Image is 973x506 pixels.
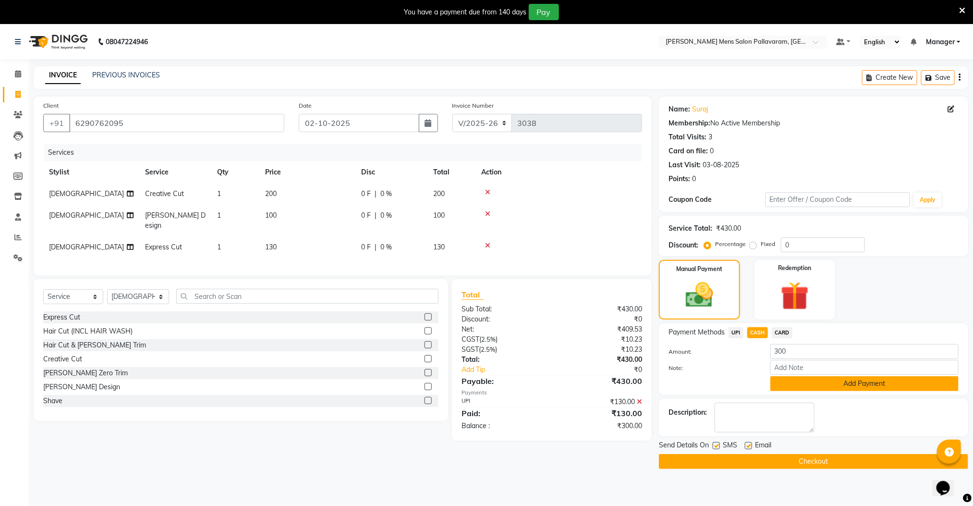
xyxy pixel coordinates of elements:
span: CASH [747,327,768,338]
div: Discount: [669,240,698,250]
div: Last Visit: [669,160,701,170]
label: Note: [661,364,763,372]
span: 0 % [380,242,392,252]
button: Pay [529,4,559,20]
label: Invoice Number [452,101,494,110]
span: 0 F [361,189,371,199]
th: Total [427,161,475,183]
label: Date [299,101,312,110]
input: Search by Name/Mobile/Email/Code [69,114,284,132]
span: CGST [462,335,479,344]
span: 2.5% [481,335,496,343]
span: 130 [433,243,445,251]
div: Express Cut [43,312,80,322]
label: Fixed [761,240,775,248]
button: Save [921,70,955,85]
span: | [375,210,377,221]
iframe: chat widget [933,468,963,496]
span: 200 [265,189,277,198]
div: Discount: [454,314,552,324]
span: Creative Cut [145,189,184,198]
div: Payable: [454,375,552,387]
button: Create New [862,70,917,85]
div: ₹300.00 [552,421,649,431]
div: Payments [462,389,642,397]
div: ₹430.00 [552,304,649,314]
div: ₹409.53 [552,324,649,334]
button: +91 [43,114,70,132]
div: 0 [710,146,714,156]
input: Enter Offer / Coupon Code [766,192,911,207]
span: 0 F [361,242,371,252]
div: ₹130.00 [552,407,649,419]
th: Stylist [43,161,139,183]
div: Net: [454,324,552,334]
a: Add Tip [454,365,568,375]
div: Sub Total: [454,304,552,314]
img: _gift.svg [772,278,818,314]
b: 08047224946 [106,28,148,55]
img: _cash.svg [677,279,722,311]
div: Creative Cut [43,354,82,364]
span: 1 [217,189,221,198]
label: Amount: [661,347,763,356]
div: Coupon Code [669,195,765,205]
span: SMS [723,440,737,452]
span: [DEMOGRAPHIC_DATA] [49,189,124,198]
div: 3 [708,132,712,142]
th: Disc [355,161,427,183]
th: Action [475,161,642,183]
div: Hair Cut (INCL HAIR WASH) [43,326,133,336]
div: No Active Membership [669,118,959,128]
div: ( ) [454,345,552,355]
button: Checkout [659,454,968,469]
div: ₹430.00 [552,375,649,387]
span: | [375,189,377,199]
span: [DEMOGRAPHIC_DATA] [49,211,124,220]
div: 03-08-2025 [703,160,739,170]
th: Service [139,161,211,183]
div: ₹430.00 [716,223,741,234]
input: Search or Scan [176,289,439,304]
th: Qty [211,161,259,183]
span: UPI [729,327,743,338]
label: Client [43,101,59,110]
div: Hair Cut & [PERSON_NAME] Trim [43,340,146,350]
input: Add Note [770,360,959,375]
span: 1 [217,243,221,251]
span: 130 [265,243,277,251]
div: Paid: [454,407,552,419]
span: [DEMOGRAPHIC_DATA] [49,243,124,251]
div: Services [44,144,649,161]
div: Name: [669,104,690,114]
div: Membership: [669,118,710,128]
button: Apply [914,193,941,207]
span: 2.5% [481,346,495,353]
a: INVOICE [45,67,81,84]
div: 0 [692,174,696,184]
div: Points: [669,174,690,184]
a: Suraj [692,104,708,114]
span: CARD [772,327,792,338]
span: Total [462,290,484,300]
span: 1 [217,211,221,220]
div: ₹130.00 [552,397,649,407]
a: PREVIOUS INVOICES [92,71,160,79]
div: ₹10.23 [552,334,649,345]
span: Send Details On [659,440,709,452]
span: [PERSON_NAME] Design [145,211,206,230]
th: Price [259,161,355,183]
div: ₹430.00 [552,355,649,365]
div: [PERSON_NAME] Zero Trim [43,368,128,378]
span: 100 [265,211,277,220]
div: ₹10.23 [552,345,649,355]
input: Amount [770,344,959,359]
span: 0 F [361,210,371,221]
div: Balance : [454,421,552,431]
span: Express Cut [145,243,182,251]
label: Redemption [778,264,811,272]
div: Service Total: [669,223,712,234]
div: Description: [669,407,707,418]
span: Manager [926,37,955,47]
img: logo [24,28,90,55]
